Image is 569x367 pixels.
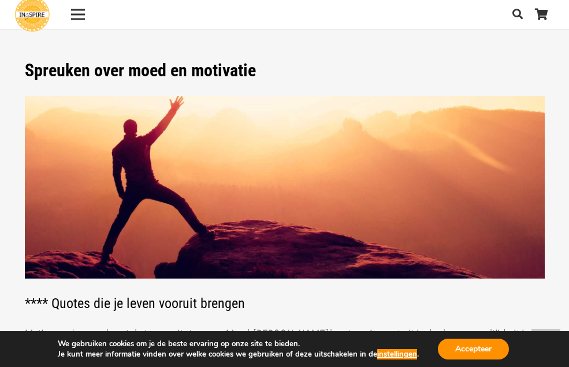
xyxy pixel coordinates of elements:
h1: Spreuken over moed en motivatie [25,60,545,81]
a: Terug naar top [531,329,560,358]
a: Zoeken [506,1,529,28]
img: Spreuken over moed, moedig zijn en mooie woorden over uitdaging en kracht - ingspire.nl [25,96,545,279]
button: instellingen [377,349,417,359]
p: Je kunt meer informatie vinden over welke cookies we gebruiken of deze uitschakelen in de . [58,349,419,359]
button: Accepteer [438,339,509,359]
p: We gebruiken cookies om je de beste ervaring op onze site te bieden. [58,339,419,349]
h2: **** Quotes die je leven vooruit brengen [25,96,545,312]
